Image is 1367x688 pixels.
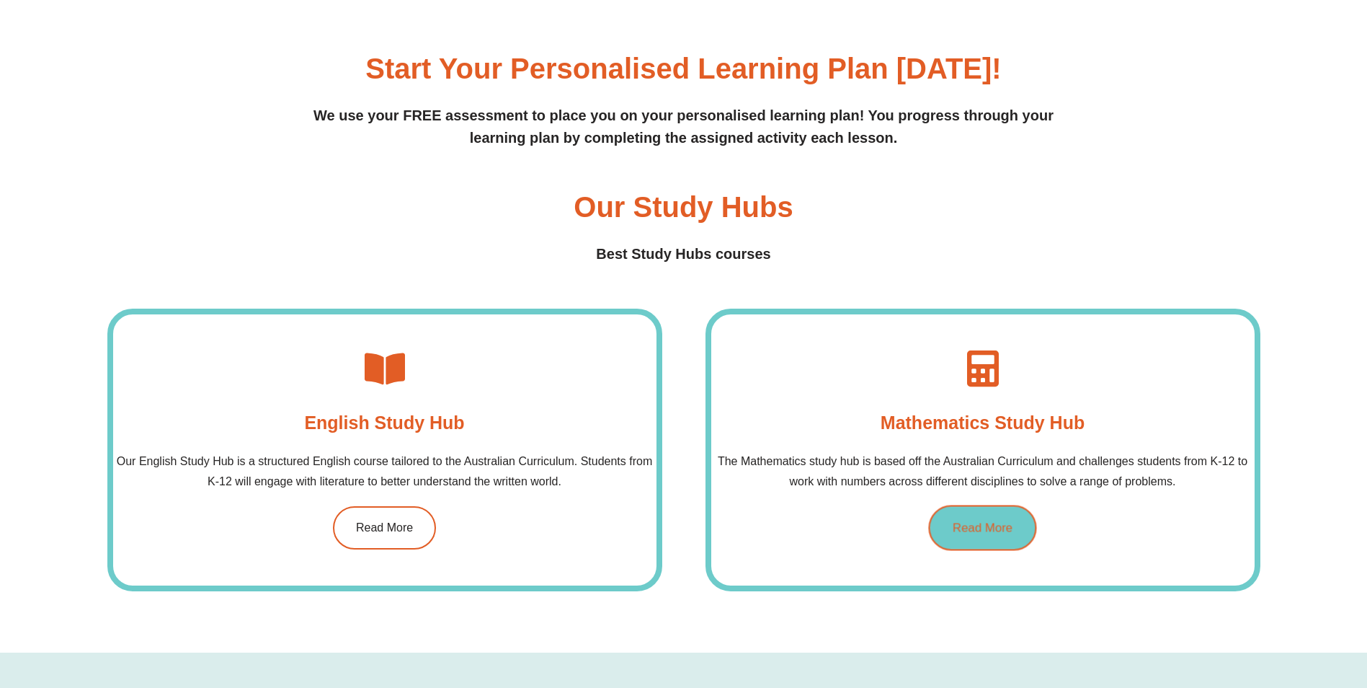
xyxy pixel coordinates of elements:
a: Read More [928,505,1036,550]
p: The Mathematics study hub is based off the Australian Curriculum and challenges students from K-1... [711,451,1255,492]
p: We use your FREE assessment to place you on your personalised learning plan! You progress through... [107,105,1260,149]
h4: Best Study Hubs courses [107,243,1260,265]
h4: Mathematics Study Hub [881,408,1085,437]
h3: Our Study Hubs [574,193,793,221]
p: Our English Study Hub is a structured English course tailored to the Australian Curriculum. Stude... [113,451,656,492]
iframe: Chat Widget [1127,525,1367,688]
h4: English Study Hub​ [304,408,464,437]
span: Read More [356,522,413,534]
h3: Start your personalised learning plan [DATE]! [365,54,1001,83]
span: Read More [953,522,1012,534]
a: Read More [333,506,436,550]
